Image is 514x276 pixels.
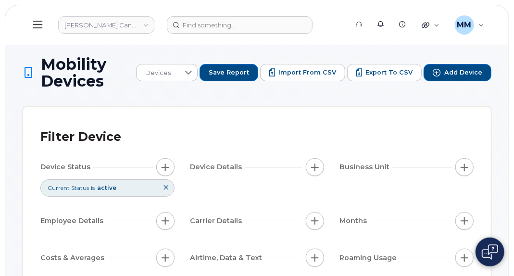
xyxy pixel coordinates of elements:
span: Import from CSV [278,68,336,77]
span: Months [339,216,370,226]
button: Save Report [200,64,258,81]
button: Import from CSV [260,64,345,81]
span: Business Unit [339,162,392,172]
span: Device Details [190,162,245,172]
span: Costs & Averages [40,253,107,263]
button: Add Device [424,64,491,81]
span: Current Status [48,184,89,192]
span: Device Status [40,162,93,172]
span: Employee Details [40,216,106,226]
span: Export to CSV [365,68,413,77]
span: active [97,184,116,191]
span: is [91,184,95,192]
span: Add Device [444,68,482,77]
button: Export to CSV [347,64,422,81]
img: Open chat [482,244,498,260]
span: Mobility Devices [41,56,131,89]
span: Devices [137,64,179,82]
div: Filter Device [40,125,121,150]
span: Roaming Usage [339,253,400,263]
span: Save Report [209,68,249,77]
span: Airtime, Data & Text [190,253,265,263]
span: Carrier Details [190,216,245,226]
